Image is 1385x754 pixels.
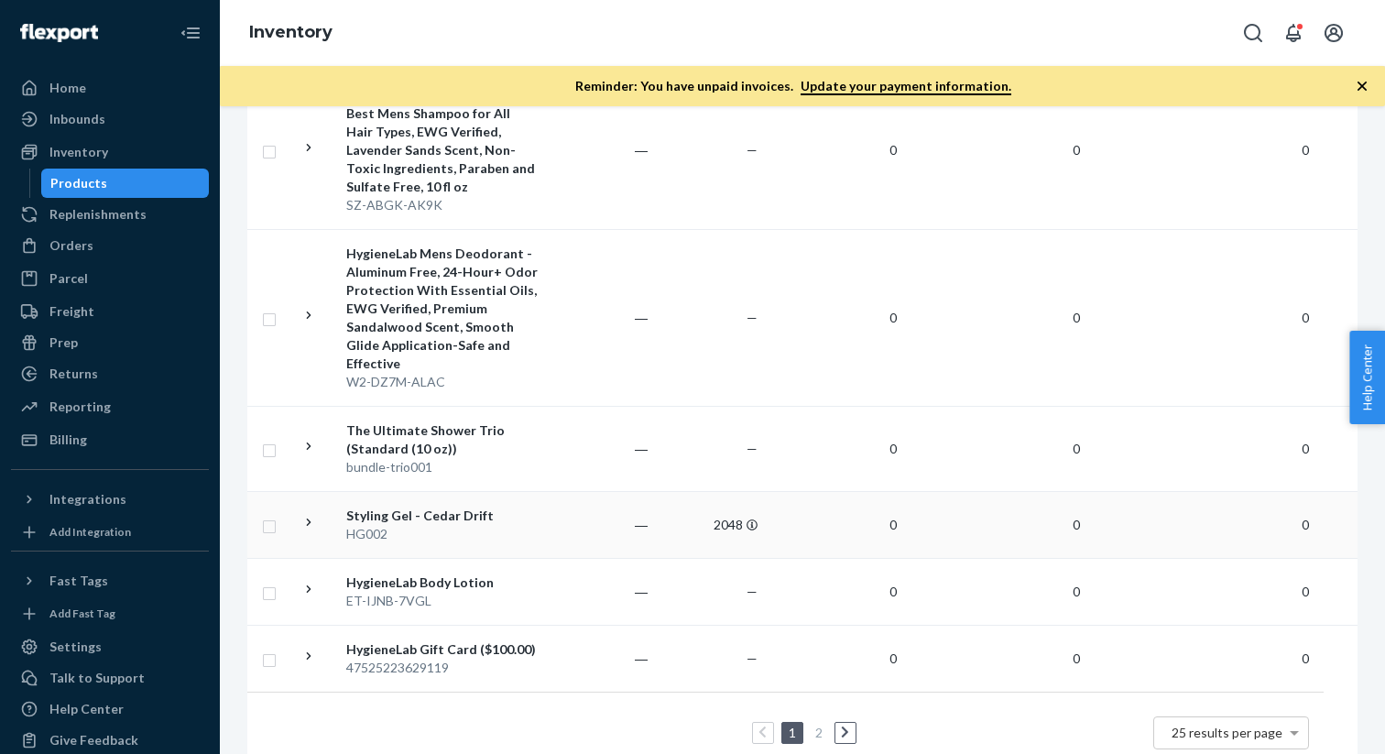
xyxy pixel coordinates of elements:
span: 0 [1294,650,1316,666]
ol: breadcrumbs [234,6,347,60]
div: Replenishments [49,205,147,224]
td: ― [545,558,655,625]
span: — [747,650,758,666]
div: Inbounds [49,110,105,128]
button: Integrations [11,485,209,514]
a: Home [11,73,209,103]
div: Products [50,174,107,192]
a: Products [41,169,210,198]
div: Parcel [49,269,88,288]
div: Settings [49,638,102,656]
div: Talk to Support [49,669,145,687]
button: Help Center [1349,331,1385,424]
div: W2-DZ7M-ALAC [346,373,538,391]
a: Settings [11,632,209,661]
span: 0 [882,441,904,456]
span: — [747,441,758,456]
button: Close Navigation [172,15,209,51]
div: ET-IJNB-7VGL [346,592,538,610]
a: Returns [11,359,209,388]
p: Reminder: You have unpaid invoices. [575,77,1011,95]
img: Flexport logo [20,24,98,42]
span: 0 [1294,584,1316,599]
span: 0 [1065,441,1087,456]
div: Styling Gel - Cedar Drift [346,507,538,525]
td: ― [545,625,655,692]
div: HygieneLab Body Lotion [346,574,538,592]
a: Page 1 is your current page [785,725,800,740]
div: Fast Tags [49,572,108,590]
div: Freight [49,302,94,321]
div: Reporting [49,398,111,416]
a: Inventory [11,137,209,167]
a: Replenishments [11,200,209,229]
div: bundle-trio001 [346,458,538,476]
button: Open account menu [1315,15,1352,51]
div: Billing [49,431,87,449]
span: 0 [1294,517,1316,532]
span: 0 [882,584,904,599]
span: — [747,142,758,158]
div: Integrations [49,490,126,508]
td: ― [545,71,655,229]
a: Parcel [11,264,209,293]
button: Open Search Box [1235,15,1271,51]
span: — [747,584,758,599]
div: HygieneLab Gift Card ($100.00) [346,640,538,659]
span: 0 [1294,142,1316,158]
span: 0 [1065,650,1087,666]
button: Fast Tags [11,566,209,596]
button: Open notifications [1275,15,1312,51]
div: Orders [49,236,93,255]
td: ― [545,406,655,491]
div: The Ultimate Shower Trio (Standard (10 oz)) [346,421,538,458]
span: 0 [882,517,904,532]
a: Inbounds [11,104,209,134]
a: Add Integration [11,521,209,543]
span: 0 [1065,584,1087,599]
div: Give Feedback [49,731,138,749]
td: 2048 [655,491,765,558]
a: Page 2 [812,725,826,740]
span: 0 [1294,441,1316,456]
div: Add Fast Tag [49,606,115,621]
div: Inventory [49,143,108,161]
div: Help Center [49,700,124,718]
div: Home [49,79,86,97]
span: 0 [1294,310,1316,325]
span: — [747,310,758,325]
div: SZ-ABGK-AK9K [346,196,538,214]
div: Add Integration [49,524,131,540]
div: HygieneLab Mens Shampoo - Best Mens Shampoo for All Hair Types, EWG Verified, Lavender Sands Scen... [346,86,538,196]
a: Billing [11,425,209,454]
a: Prep [11,328,209,357]
div: HG002 [346,525,538,543]
span: 0 [882,310,904,325]
a: Talk to Support [11,663,209,693]
a: Orders [11,231,209,260]
div: 47525223629119 [346,659,538,677]
span: 0 [1065,310,1087,325]
span: 0 [1065,142,1087,158]
a: Freight [11,297,209,326]
td: ― [545,229,655,406]
a: Reporting [11,392,209,421]
a: Update your payment information. [801,78,1011,95]
div: Returns [49,365,98,383]
a: Inventory [249,22,333,42]
span: 0 [1065,517,1087,532]
a: Add Fast Tag [11,603,209,625]
div: HygieneLab Mens Deodorant - Aluminum Free, 24-Hour+ Odor Protection With Essential Oils, EWG Veri... [346,245,538,373]
div: Prep [49,333,78,352]
td: ― [545,491,655,558]
span: 0 [882,142,904,158]
a: Help Center [11,694,209,724]
span: 25 results per page [1172,725,1282,740]
span: 0 [882,650,904,666]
